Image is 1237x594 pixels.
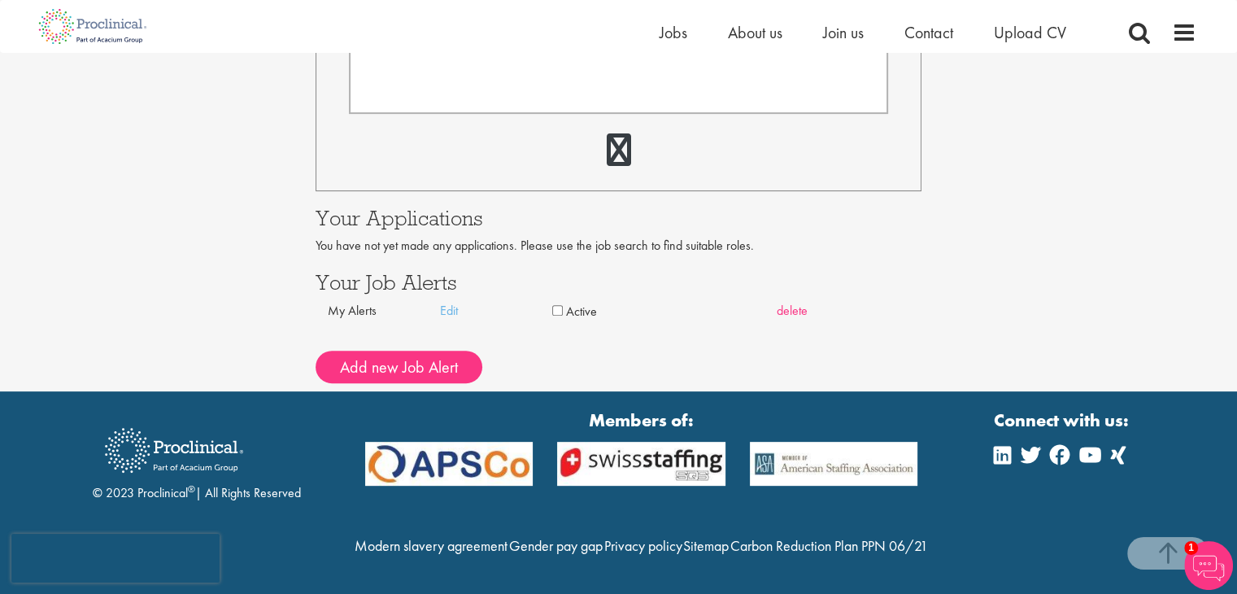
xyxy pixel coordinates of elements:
[566,303,597,321] label: Active
[730,536,928,555] a: Carbon Reduction Plan PPN 06/21
[316,237,922,256] div: You have not yet made any applications. Please use the job search to find suitable roles.
[994,22,1066,43] a: Upload CV
[316,207,922,229] h3: Your Applications
[328,302,440,321] div: My Alerts
[660,22,687,43] a: Jobs
[355,536,507,555] a: Modern slavery agreement
[93,417,255,484] img: Proclinical Recruitment
[353,442,546,487] img: APSCo
[603,536,682,555] a: Privacy policy
[188,483,195,496] sup: ®
[93,416,301,503] div: © 2023 Proclinical | All Rights Reserved
[1184,541,1233,590] img: Chatbot
[904,22,953,43] a: Contact
[738,442,930,487] img: APSCo
[316,351,482,383] button: Add new Job Alert
[683,536,729,555] a: Sitemap
[994,408,1132,433] strong: Connect with us:
[1184,541,1198,555] span: 1
[728,22,782,43] a: About us
[509,536,603,555] a: Gender pay gap
[545,442,738,487] img: APSCo
[11,534,220,583] iframe: reCAPTCHA
[365,408,918,433] strong: Members of:
[316,272,922,293] h3: Your Job Alerts
[440,302,552,321] a: Edit
[777,302,889,321] a: delete
[823,22,864,43] a: Join us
